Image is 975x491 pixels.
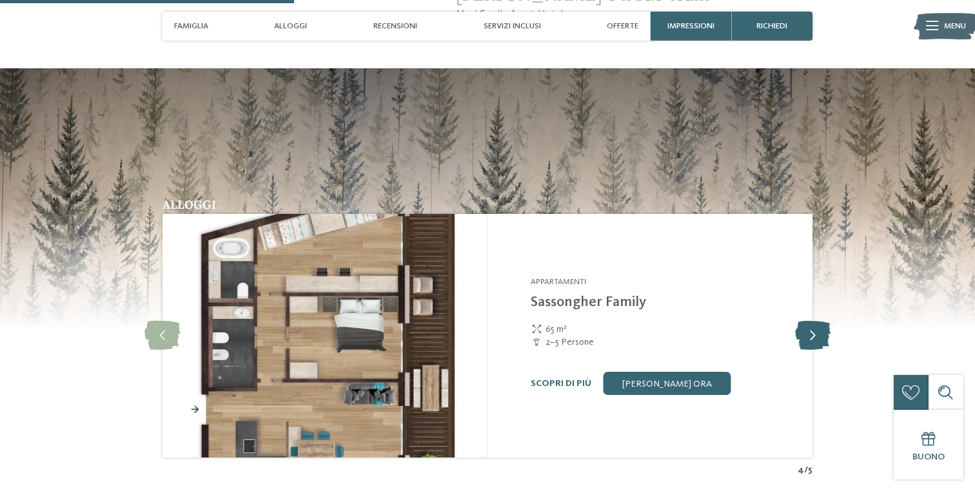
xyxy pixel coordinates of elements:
[607,21,638,31] span: Offerte
[162,214,487,457] img: Sassongher Family
[808,463,812,476] span: 5
[894,410,963,479] a: Buono
[162,197,216,212] span: Alloggi
[603,372,731,395] a: [PERSON_NAME] ora
[756,21,787,31] span: richiedi
[804,463,808,476] span: /
[546,323,567,336] span: 65 m²
[531,295,646,309] a: Sassongher Family
[174,21,208,31] span: Famiglia
[912,452,945,461] span: Buono
[274,21,307,31] span: Alloggi
[798,463,804,476] span: 4
[667,21,714,31] span: Impressioni
[373,21,417,31] span: Recensioni
[531,278,586,286] span: Appartamenti
[456,8,812,23] span: Movi Family Apart-Hotel
[484,21,541,31] span: Servizi inclusi
[531,379,591,388] a: Scopri di più
[546,336,594,349] span: 2–5 Persone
